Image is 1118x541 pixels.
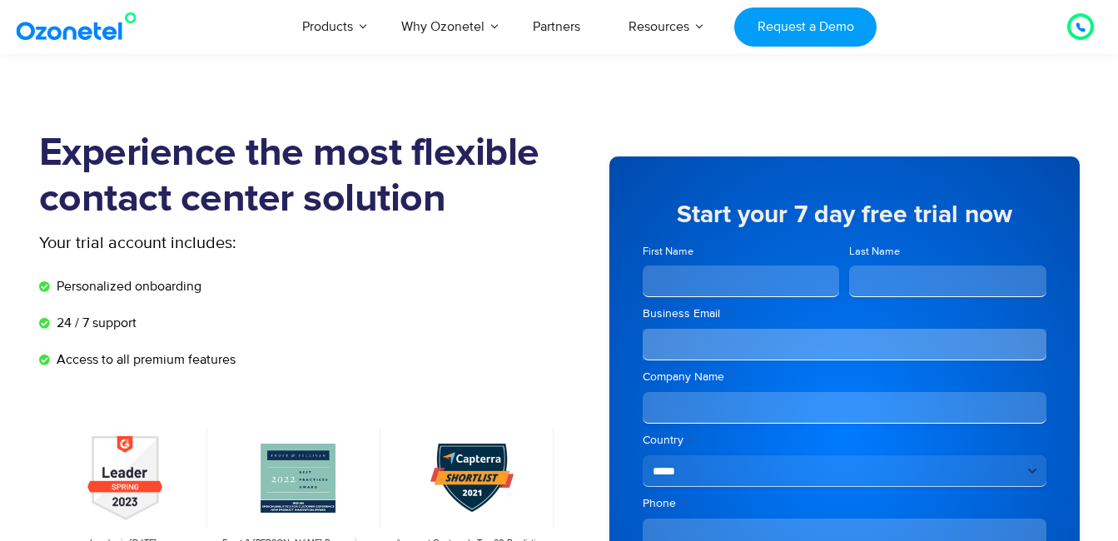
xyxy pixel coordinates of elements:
label: Company Name [643,369,1046,385]
span: 24 / 7 support [52,313,137,333]
label: Last Name [849,244,1046,260]
label: Country [643,432,1046,449]
p: Your trial account includes: [39,231,435,256]
a: Request a Demo [734,7,877,47]
span: Personalized onboarding [52,276,201,296]
label: Phone [643,495,1046,512]
h1: Experience the most flexible contact center solution [39,131,559,222]
label: First Name [643,244,840,260]
h5: Start your 7 day free trial now [643,202,1046,227]
span: Access to all premium features [52,350,236,370]
label: Business Email [643,305,1046,322]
